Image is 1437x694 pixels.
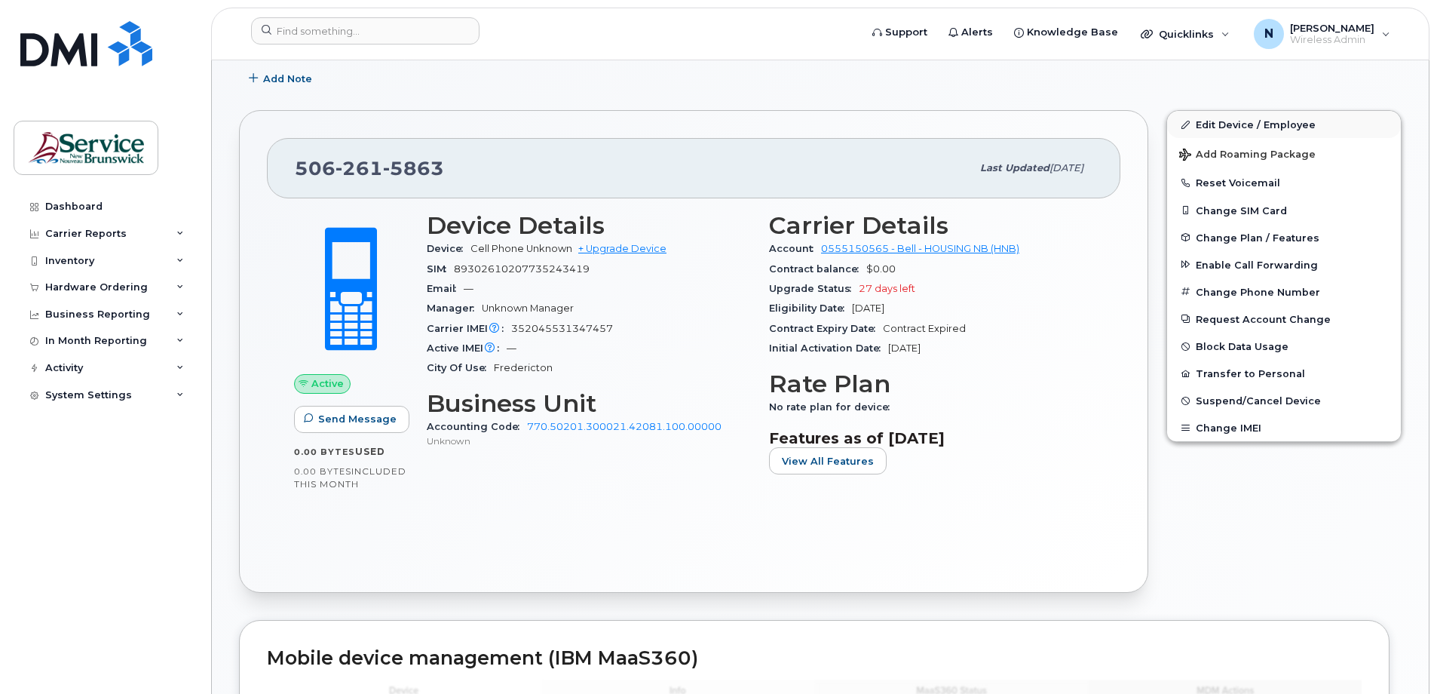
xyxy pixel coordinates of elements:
a: 0555150565 - Bell - HOUSING NB (HNB) [821,243,1019,254]
span: Add Note [263,72,312,86]
span: Unknown Manager [482,302,574,314]
span: View All Features [782,454,874,468]
span: No rate plan for device [769,401,897,413]
span: Manager [427,302,482,314]
span: Send Message [318,412,397,426]
span: Last updated [980,162,1049,173]
span: Support [885,25,927,40]
h3: Rate Plan [769,370,1093,398]
a: + Upgrade Device [578,243,666,254]
button: Transfer to Personal [1167,360,1401,387]
span: Fredericton [494,362,553,373]
span: Cell Phone Unknown [470,243,572,254]
span: Knowledge Base [1027,25,1118,40]
button: Change Phone Number [1167,278,1401,306]
span: 89302610207735243419 [454,263,590,275]
span: 5863 [383,157,444,180]
button: Change IMEI [1167,414,1401,441]
span: Accounting Code [427,421,527,432]
span: Change Plan / Features [1196,232,1319,243]
button: Change Plan / Features [1167,224,1401,251]
button: Send Message [294,406,409,433]
span: Suspend/Cancel Device [1196,395,1321,407]
button: Add Roaming Package [1167,138,1401,169]
span: City Of Use [427,362,494,373]
span: Carrier IMEI [427,323,511,334]
span: Contract Expiry Date [769,323,883,334]
button: Reset Voicemail [1167,169,1401,196]
span: Active [311,376,344,391]
span: Initial Activation Date [769,342,888,354]
span: Alerts [961,25,993,40]
h3: Device Details [427,212,751,239]
span: [DATE] [888,342,921,354]
span: Account [769,243,821,254]
span: 0.00 Bytes [294,466,351,477]
span: $0.00 [866,263,896,275]
h3: Business Unit [427,390,751,417]
span: 27 days left [859,283,915,294]
span: 352045531347457 [511,323,613,334]
button: Enable Call Forwarding [1167,251,1401,278]
span: Device [427,243,470,254]
span: [DATE] [1049,162,1083,173]
span: 506 [295,157,444,180]
span: 0.00 Bytes [294,447,355,457]
span: Contract Expired [883,323,966,334]
span: Add Roaming Package [1179,149,1316,163]
div: Quicklinks [1130,19,1240,49]
button: Change SIM Card [1167,197,1401,224]
span: Email [427,283,464,294]
span: — [507,342,516,354]
span: [DATE] [852,302,884,314]
span: SIM [427,263,454,275]
span: — [464,283,473,294]
a: Knowledge Base [1003,17,1129,48]
p: Unknown [427,435,751,447]
a: Alerts [938,17,1003,48]
span: N [1264,25,1273,43]
span: Quicklinks [1159,28,1214,40]
span: Eligibility Date [769,302,852,314]
span: Enable Call Forwarding [1196,259,1318,270]
h3: Features as of [DATE] [769,429,1093,447]
button: Add Note [239,65,325,92]
div: Nicole Bianchi [1243,19,1401,49]
span: [PERSON_NAME] [1290,22,1374,34]
h3: Carrier Details [769,212,1093,239]
input: Find something... [251,17,480,45]
span: Contract balance [769,263,866,275]
span: Active IMEI [427,342,507,354]
h2: Mobile device management (IBM MaaS360) [267,648,1362,669]
button: Block Data Usage [1167,333,1401,360]
button: Suspend/Cancel Device [1167,387,1401,414]
span: Wireless Admin [1290,34,1374,46]
a: Support [862,17,938,48]
button: View All Features [769,447,887,474]
span: Upgrade Status [769,283,859,294]
a: 770.50201.300021.42081.100.00000 [527,421,722,432]
span: 261 [336,157,383,180]
span: used [355,446,385,457]
a: Edit Device / Employee [1167,111,1401,138]
button: Request Account Change [1167,306,1401,333]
